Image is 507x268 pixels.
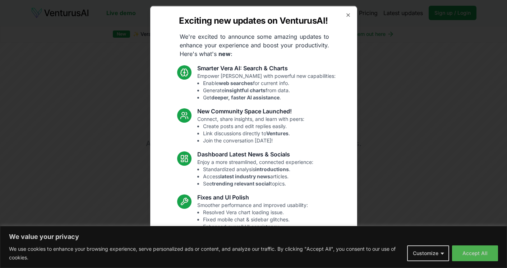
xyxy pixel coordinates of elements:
[203,173,313,180] li: Access articles.
[203,122,304,130] li: Create posts and edit replies easily.
[174,32,335,58] p: We're excited to announce some amazing updates to enhance your experience and boost your producti...
[173,236,334,262] p: These updates are designed to make VenturusAI more powerful, intuitive, and user-friendly. Let us...
[203,216,308,223] li: Fixed mobile chat & sidebar glitches.
[212,180,270,186] strong: trending relevant social
[197,150,313,158] h3: Dashboard Latest News & Socials
[197,158,313,187] p: Enjoy a more streamlined, connected experience:
[203,79,336,86] li: Enable for current info.
[266,130,289,136] strong: Ventures
[203,94,336,101] li: Get .
[197,107,304,115] h3: New Community Space Launched!
[255,166,289,172] strong: introductions
[203,208,308,216] li: Resolved Vera chart loading issue.
[179,15,328,26] h2: Exciting new updates on VenturusAI!
[203,130,304,137] li: Link discussions directly to .
[197,72,336,101] p: Empower [PERSON_NAME] with powerful new capabilities:
[197,64,336,72] h3: Smarter Vera AI: Search & Charts
[218,50,231,57] strong: new
[225,87,266,93] strong: insightful charts
[203,137,304,144] li: Join the conversation [DATE]!
[220,173,270,179] strong: latest industry news
[203,86,336,94] li: Generate from data.
[197,201,308,230] p: Smoother performance and improved usability:
[203,223,308,230] li: Enhanced overall UI consistency.
[211,94,280,100] strong: deeper, faster AI assistance
[197,193,308,201] h3: Fixes and UI Polish
[203,180,313,187] li: See topics.
[203,165,313,173] li: Standardized analysis .
[197,115,304,144] p: Connect, share insights, and learn with peers:
[219,80,253,86] strong: web searches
